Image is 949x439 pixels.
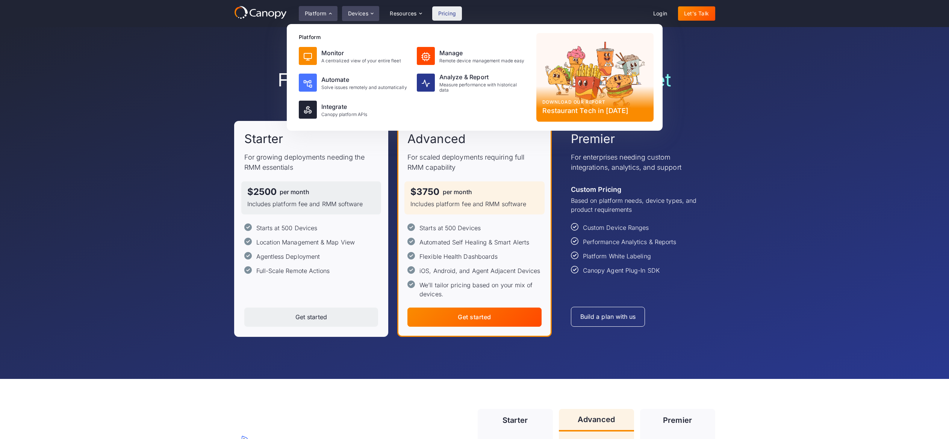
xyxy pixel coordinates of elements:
div: Measure performance with historical data [439,82,527,93]
div: Resources [384,6,427,21]
div: Build a plan with us [580,313,636,320]
div: Premier [663,416,692,424]
p: Includes platform fee and RMM software [247,199,375,208]
div: Download our report [542,99,648,106]
p: Includes platform fee and RMM software [410,199,539,208]
div: Advanced [578,416,615,423]
a: Get started [244,308,378,327]
div: We’ll tailor pricing based on your mix of devices. [419,281,542,299]
div: Restaurant Tech in [DATE] [542,106,648,116]
div: Platform [299,6,338,21]
h1: Find the right plan for [234,69,715,91]
div: Full-Scale Remote Actions [256,266,330,275]
div: Analyze & Report [439,72,527,81]
p: For enterprises needing custom integrations, analytics, and support [571,152,705,172]
div: Get started [295,314,327,321]
div: Get started [458,314,491,321]
div: Platform White Labeling [583,252,651,261]
div: iOS, Android, and Agent Adjacent Devices [419,266,540,275]
p: Based on platform needs, device types, and product requirements [571,196,705,214]
div: Solve issues remotely and automatically [321,85,407,90]
div: Automate [321,75,407,84]
div: Monitor [321,48,401,57]
div: Resources [390,11,417,16]
div: Custom Device Ranges [583,223,649,232]
a: ManageRemote device management made easy [414,44,530,68]
div: Platform [299,33,530,41]
div: Custom Pricing [571,184,621,195]
div: Flexible Health Dashboards [419,252,498,261]
div: Remote device management made easy [439,58,525,63]
div: Agentless Deployment [256,252,320,261]
div: Starts at 500 Devices [419,223,481,232]
div: per month [280,189,309,195]
div: $2500 [247,187,277,196]
a: Get started [407,308,542,327]
p: For growing deployments needing the RMM essentials [244,152,378,172]
nav: Platform [287,24,663,131]
a: Login [647,6,674,21]
a: AutomateSolve issues remotely and automatically [296,69,412,96]
h2: Premier [571,131,615,147]
div: per month [443,189,472,195]
div: Automated Self Healing & Smart Alerts [419,238,529,247]
h2: Advanced [407,131,466,147]
div: Starts at 500 Devices [256,223,318,232]
div: Starter [503,416,528,424]
div: Manage [439,48,525,57]
a: Build a plan with us [571,307,645,327]
div: A centralized view of your entire fleet [321,58,401,63]
a: MonitorA centralized view of your entire fleet [296,44,412,68]
a: Let's Talk [678,6,715,21]
div: Integrate [321,102,368,111]
div: Devices [348,11,369,16]
a: IntegrateCanopy platform APIs [296,98,412,122]
div: Canopy Agent Plug-In SDK [583,266,660,275]
a: Pricing [432,6,462,21]
a: Analyze & ReportMeasure performance with historical data [414,69,530,96]
h2: Starter [244,131,283,147]
a: Download our reportRestaurant Tech in [DATE] [536,33,654,122]
div: $3750 [410,187,439,196]
div: Platform [305,11,327,16]
div: Devices [342,6,380,21]
div: Canopy platform APIs [321,112,368,117]
p: For scaled deployments requiring full RMM capability [407,152,542,172]
div: Performance Analytics & Reports [583,237,676,246]
div: Location Management & Map View [256,238,355,247]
